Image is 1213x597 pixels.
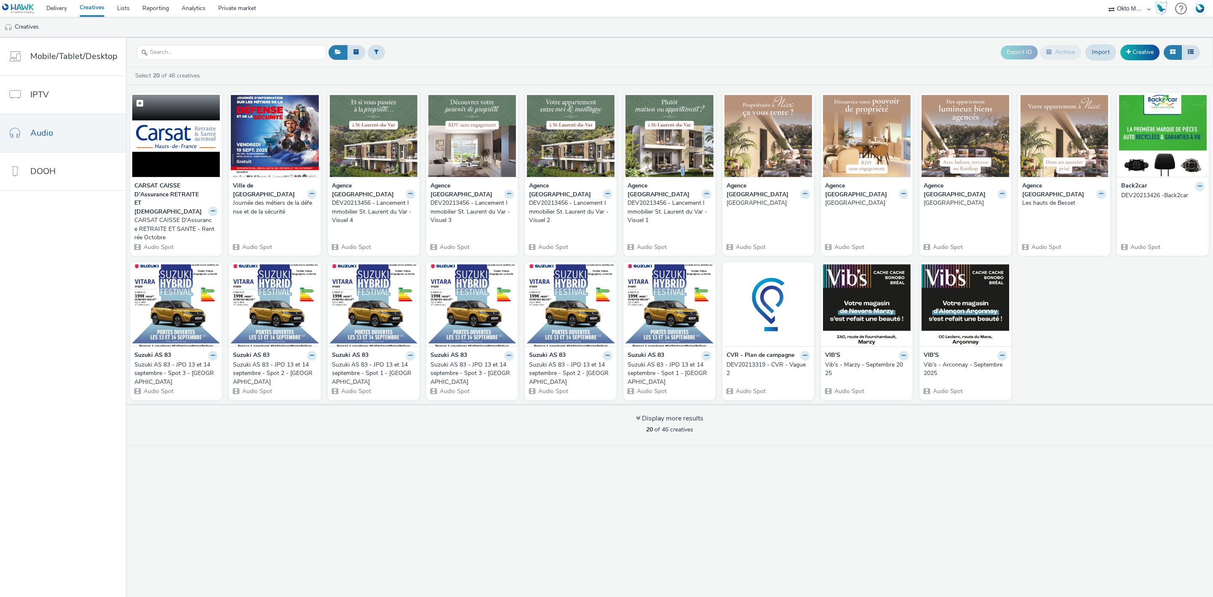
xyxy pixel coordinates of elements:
[924,182,995,199] strong: Agence [GEOGRAPHIC_DATA]
[330,264,417,346] img: Suzuki AS 83 - JPO 13 et 14 septembre - Spot 1 - Draguignan visual
[233,361,313,386] div: Suzuki AS 83 - JPO 13 et 14 septembre - Spot 2 - [GEOGRAPHIC_DATA]
[1121,191,1205,200] a: DEV20213426 -Back2car
[727,182,798,199] strong: Agence [GEOGRAPHIC_DATA]
[439,243,470,251] span: Audio Spot
[241,243,272,251] span: Audio Spot
[625,264,713,346] img: Suzuki AS 83 - JPO 13 et 14 septembre - Spot 1 - Toulon visual
[233,199,316,216] a: Journée des métiers de la défense et de la sécurité
[735,387,766,395] span: Audio Spot
[428,264,516,346] img: Suzuki AS 83 - JPO 13 et 14 septembre - Spot 3 - Toulon visual
[1194,2,1206,15] img: Account FR
[1022,199,1106,207] a: Les hauts de Besset
[143,243,174,251] span: Audio Spot
[537,387,568,395] span: Audio Spot
[727,351,794,361] strong: CVR - Plan de campagne
[430,199,510,225] div: DEV20213456 - Lancement Immobilier St. Laurent du Var - Visuel 3
[1130,243,1160,251] span: Audio Spot
[529,361,609,386] div: Suzuki AS 83 - JPO 13 et 14 septembre - Spot 2 - [GEOGRAPHIC_DATA]
[233,182,305,199] strong: Ville de [GEOGRAPHIC_DATA]
[233,199,313,216] div: Journée des métiers de la défense et de la sécurité
[430,199,514,225] a: DEV20213456 - Lancement Immobilier St. Laurent du Var - Visuel 3
[529,351,566,361] strong: Suzuki AS 83
[132,95,220,177] img: CARSAT CAISSE D'Assurance RETRAITE ET SANTE - Rentrée Octobre visual
[134,361,214,386] div: Suzuki AS 83 - JPO 13 et 14 septembre - Spot 3 - [GEOGRAPHIC_DATA]
[537,243,568,251] span: Audio Spot
[430,351,467,361] strong: Suzuki AS 83
[1119,95,1207,177] img: DEV20213426 -Back2car visual
[628,199,708,225] div: DEV20213456 - Lancement Immobilier St. Laurent du Var - Visuel 1
[825,199,908,207] a: [GEOGRAPHIC_DATA]
[134,216,218,242] a: CARSAT CAISSE D'Assurance RETRAITE ET SANTE - Rentrée Octobre
[823,95,911,177] img: Les Hauts de Besset visual
[332,351,369,361] strong: Suzuki AS 83
[727,199,807,207] div: [GEOGRAPHIC_DATA]
[932,387,963,395] span: Audio Spot
[231,264,318,346] img: Suzuki AS 83 - JPO 13 et 14 septembre - Spot 2 - Draguignan visual
[332,199,412,225] div: DEV20213456 - Lancement Immobilier St. Laurent du Var - Visuel 4
[1120,45,1160,60] a: Creative
[724,264,812,346] img: DEV20213319 - CVR - Vague 2 visual
[727,199,810,207] a: [GEOGRAPHIC_DATA]
[340,243,371,251] span: Audio Spot
[1155,2,1171,15] a: Hawk Academy
[134,351,171,361] strong: Suzuki AS 83
[231,95,318,177] img: Journée des métiers de la défense et de la sécurité visual
[134,216,214,242] div: CARSAT CAISSE D'Assurance RETRAITE ET SANTE - Rentrée Octobre
[825,182,897,199] strong: Agence [GEOGRAPHIC_DATA]
[134,182,206,216] strong: CARSAT CAISSE D'Assurance RETRAITE ET [DEMOGRAPHIC_DATA]
[1020,95,1108,177] img: Les hauts de Besset visual
[924,199,1007,207] a: [GEOGRAPHIC_DATA]
[340,387,371,395] span: Audio Spot
[1181,45,1200,59] button: Table
[1121,182,1147,191] strong: Back2car
[922,264,1009,346] img: Vib's - Arconnay - Septembre 2025 visual
[332,361,415,386] a: Suzuki AS 83 - JPO 13 et 14 septembre - Spot 1 - [GEOGRAPHIC_DATA]
[646,426,653,434] strong: 20
[233,361,316,386] a: Suzuki AS 83 - JPO 13 et 14 septembre - Spot 2 - [GEOGRAPHIC_DATA]
[1121,191,1201,200] div: DEV20213426 -Back2car
[628,182,699,199] strong: Agence [GEOGRAPHIC_DATA]
[1040,45,1081,59] button: Archive
[527,95,615,177] img: DEV20213456 - Lancement Immobilier St. Laurent du Var - Visuel 2 visual
[1085,44,1116,60] a: Import
[137,45,326,60] input: Search...
[636,243,667,251] span: Audio Spot
[332,199,415,225] a: DEV20213456 - Lancement Immobilier St. Laurent du Var - Visuel 4
[439,387,470,395] span: Audio Spot
[1001,46,1038,59] button: Export ID
[529,182,601,199] strong: Agence [GEOGRAPHIC_DATA]
[924,199,1004,207] div: [GEOGRAPHIC_DATA]
[529,361,612,386] a: Suzuki AS 83 - JPO 13 et 14 septembre - Spot 2 - [GEOGRAPHIC_DATA]
[30,50,118,62] span: Mobile/Tablet/Desktop
[430,361,514,386] a: Suzuki AS 83 - JPO 13 et 14 septembre - Spot 3 - [GEOGRAPHIC_DATA]
[924,351,939,361] strong: VIB'S
[834,243,864,251] span: Audio Spot
[1031,243,1061,251] span: Audio Spot
[143,387,174,395] span: Audio Spot
[4,23,13,32] img: audio
[132,264,220,346] img: Suzuki AS 83 - JPO 13 et 14 septembre - Spot 3 - Draguignan visual
[727,361,807,378] div: DEV20213319 - CVR - Vague 2
[932,243,963,251] span: Audio Spot
[825,361,905,378] div: Vib's - Marzy - Septembre 2025
[628,199,711,225] a: DEV20213456 - Lancement Immobilier St. Laurent du Var - Visuel 1
[1155,2,1168,15] img: Hawk Academy
[625,95,713,177] img: DEV20213456 - Lancement Immobilier St. Laurent du Var - Visuel 1 visual
[825,351,840,361] strong: VIB'S
[823,264,911,346] img: Vib's - Marzy - Septembre 2025 visual
[241,387,272,395] span: Audio Spot
[233,351,270,361] strong: Suzuki AS 83
[430,361,510,386] div: Suzuki AS 83 - JPO 13 et 14 septembre - Spot 3 - [GEOGRAPHIC_DATA]
[1022,199,1102,207] div: Les hauts de Besset
[735,243,766,251] span: Audio Spot
[1164,45,1182,59] button: Grid
[529,199,609,225] div: DEV20213456 - Lancement Immobilier St. Laurent du Var - Visuel 2
[332,182,403,199] strong: Agence [GEOGRAPHIC_DATA]
[825,199,905,207] div: [GEOGRAPHIC_DATA]
[924,361,1007,378] a: Vib's - Arconnay - Septembre 2025
[428,95,516,177] img: DEV20213456 - Lancement Immobilier St. Laurent du Var - Visuel 3 visual
[636,387,667,395] span: Audio Spot
[134,361,218,386] a: Suzuki AS 83 - JPO 13 et 14 septembre - Spot 3 - [GEOGRAPHIC_DATA]
[628,351,664,361] strong: Suzuki AS 83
